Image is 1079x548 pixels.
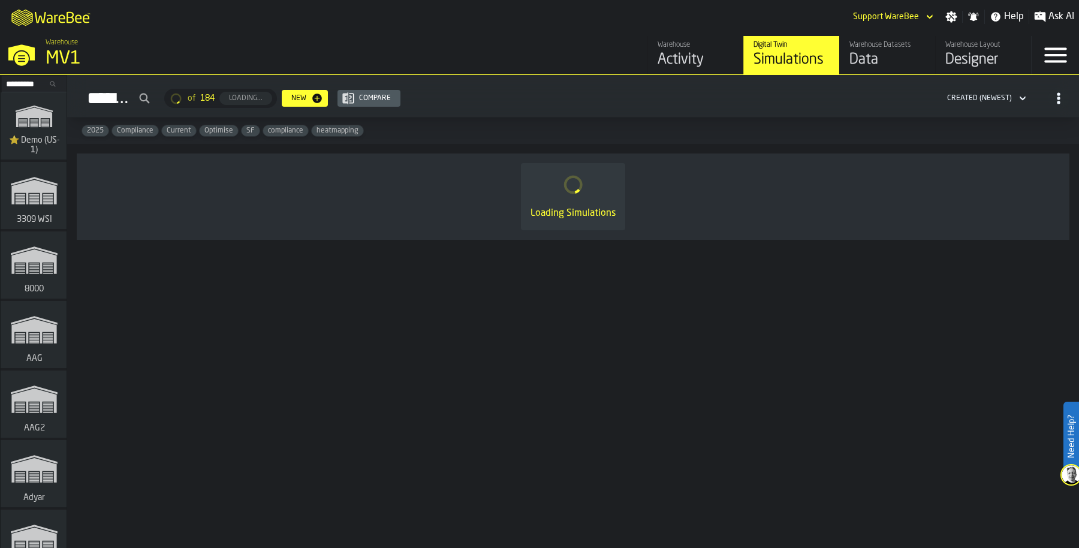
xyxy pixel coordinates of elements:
a: link-to-/wh/i/3ccf57d1-1e0c-4a81-a3bb-c2011c5f0d50/simulations [743,36,839,74]
label: button-toggle-Settings [941,11,962,23]
div: Loading... [224,94,267,103]
span: Current [162,127,196,135]
span: compliance [263,127,308,135]
div: MV1 [46,48,369,70]
label: button-toggle-Notifications [963,11,984,23]
span: AAG2 [22,423,47,433]
span: SF [242,127,260,135]
span: Warehouse [46,38,78,47]
div: DropdownMenuValue-2 [947,94,1012,103]
span: 184 [200,94,215,103]
a: link-to-/wh/i/3ccf57d1-1e0c-4a81-a3bb-c2011c5f0d50/data [839,36,935,74]
a: link-to-/wh/i/3ccf57d1-1e0c-4a81-a3bb-c2011c5f0d50/designer [935,36,1031,74]
span: 8000 [22,284,46,294]
button: button-Loading... [219,92,272,105]
span: AAG [24,354,45,363]
a: link-to-/wh/i/b2e041e4-2753-4086-a82a-958e8abdd2c7/simulations [1,231,68,301]
div: Data [849,50,926,70]
span: Optimise [200,127,238,135]
div: Warehouse Layout [945,41,1021,49]
label: button-toggle-Help [985,10,1029,24]
div: DropdownMenuValue-Support WareBee [848,10,936,24]
a: link-to-/wh/i/862141b4-a92e-43d2-8b2b-6509793ccc83/simulations [1,440,68,510]
span: of [188,94,195,103]
span: heatmapping [312,127,363,135]
div: DropdownMenuValue-2 [942,91,1029,106]
div: New [287,94,311,103]
a: link-to-/wh/i/103622fe-4b04-4da1-b95f-2619b9c959cc/simulations [1,92,68,162]
button: button-Compare [337,90,400,107]
div: Designer [945,50,1021,70]
span: 2025 [82,127,108,135]
div: Warehouse [658,41,734,49]
div: ItemListCard- [77,153,1069,240]
span: Adyar [21,493,47,502]
span: ⭐ Demo (US-1) [5,136,63,155]
div: ButtonLoadMore-Loading...-Prev-First-Last [159,89,282,108]
div: Activity [658,50,734,70]
div: Simulations [754,50,830,70]
h2: button-Simulations [67,75,1079,118]
a: link-to-/wh/i/3ccf57d1-1e0c-4a81-a3bb-c2011c5f0d50/feed/ [647,36,743,74]
span: 3309 WSI [14,215,55,224]
span: Help [1004,10,1024,24]
div: Warehouse Datasets [849,41,926,49]
div: DropdownMenuValue-Support WareBee [853,12,919,22]
label: button-toggle-Ask AI [1029,10,1079,24]
a: link-to-/wh/i/ba0ffe14-8e36-4604-ab15-0eac01efbf24/simulations [1,371,68,440]
div: Loading Simulations [531,206,616,221]
span: Ask AI [1048,10,1074,24]
label: button-toggle-Menu [1032,36,1079,74]
div: Compare [354,94,396,103]
a: link-to-/wh/i/d1ef1afb-ce11-4124-bdae-ba3d01893ec0/simulations [1,162,68,231]
a: link-to-/wh/i/27cb59bd-8ba0-4176-b0f1-d82d60966913/simulations [1,301,68,371]
div: Digital Twin [754,41,830,49]
label: Need Help? [1065,403,1078,470]
button: button-New [282,90,328,107]
span: Compliance [112,127,158,135]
